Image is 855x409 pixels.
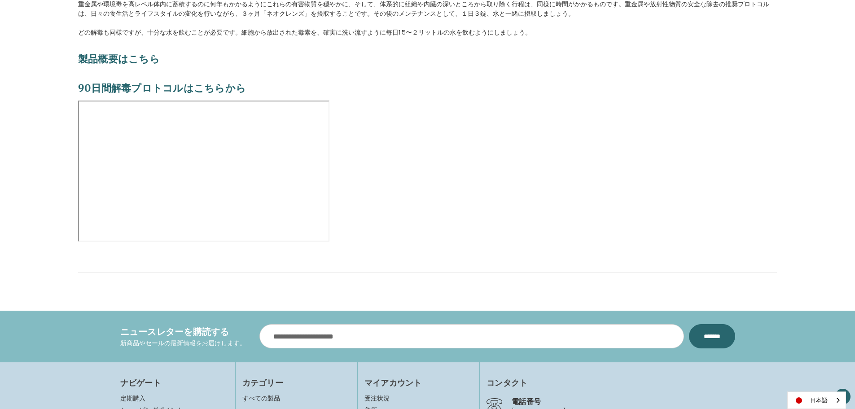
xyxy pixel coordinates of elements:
h4: 電話番号 [512,396,735,407]
h4: ナビゲート [120,377,228,389]
span: どの解毒も同様ですが、十分な水を飲むことが必要です。細胞から放出された毒素を、確実に洗い流すように毎日1.5〜２リットルの水を飲むようにしましょう。 [78,28,531,37]
div: Language [787,391,846,409]
p: 新商品やセールの最新情報をお届けします。 [120,339,246,348]
aside: Language selected: 日本語 [787,391,846,409]
a: 受注状況 [364,394,473,403]
a: 製品概要はこちら [78,53,160,65]
h4: カテゴリー [242,377,351,389]
a: すべての製品 [242,394,280,403]
a: 定期購入 [120,394,145,403]
h4: マイアカウント [364,377,473,389]
h4: ニュースレターを購読する [120,325,246,339]
h4: コンタクト [487,377,735,389]
a: 90日間解毒プロトコルはこちらから [78,82,246,94]
a: 日本語 [788,392,846,409]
